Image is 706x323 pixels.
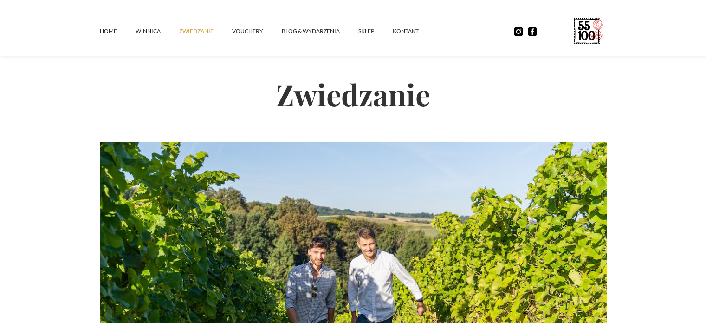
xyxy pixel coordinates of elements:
a: vouchery [232,17,282,45]
a: winnica [136,17,179,45]
a: Home [100,17,136,45]
a: ZWIEDZANIE [179,17,232,45]
a: kontakt [393,17,437,45]
a: SKLEP [358,17,393,45]
a: Blog & Wydarzenia [282,17,358,45]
